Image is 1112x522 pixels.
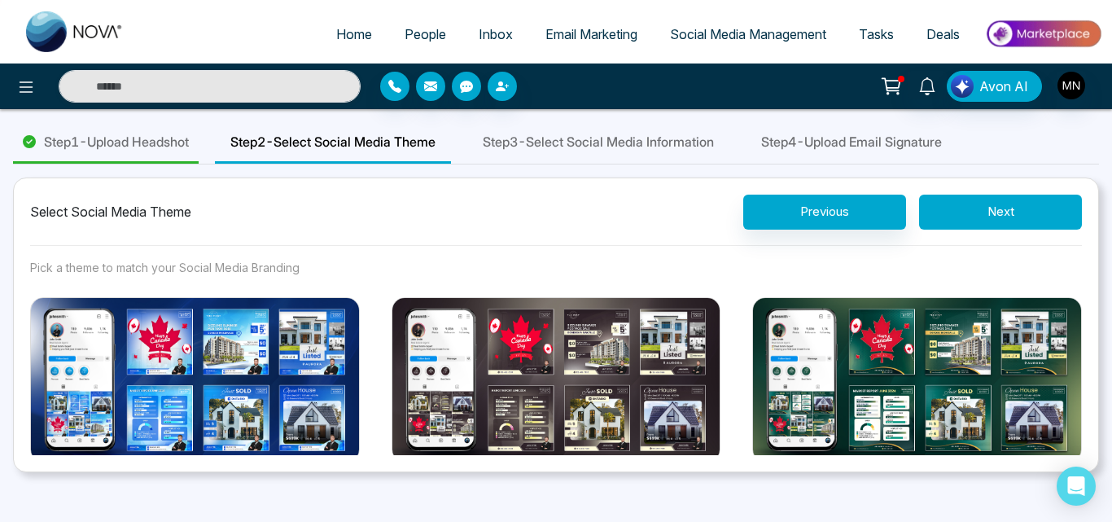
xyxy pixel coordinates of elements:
[336,26,372,42] span: Home
[752,297,1082,463] img: Green Pallet
[670,26,826,42] span: Social Media Management
[843,19,910,50] a: Tasks
[654,19,843,50] a: Social Media Management
[405,26,446,42] span: People
[545,26,637,42] span: Email Marketing
[926,26,960,42] span: Deals
[44,132,189,151] span: Step 1 - Upload Headshot
[392,297,721,463] img: Brown pallet
[320,19,388,50] a: Home
[910,19,976,50] a: Deals
[30,202,191,222] div: Select Social Media Theme
[951,75,974,98] img: Lead Flow
[230,132,436,151] span: Step 2 - Select Social Media Theme
[984,15,1102,52] img: Market-place.gif
[859,26,894,42] span: Tasks
[979,77,1028,96] span: Avon AI
[529,19,654,50] a: Email Marketing
[761,132,942,151] span: Step 4 - Upload Email Signature
[919,195,1082,230] button: Next
[30,297,360,463] img: Sky Blue Pallets
[30,259,1082,276] p: Pick a theme to match your Social Media Branding
[743,195,906,230] button: Previous
[947,71,1042,102] button: Avon AI
[388,19,462,50] a: People
[483,132,714,151] span: Step 3 - Select Social Media Information
[479,26,513,42] span: Inbox
[1057,72,1085,99] img: User Avatar
[1057,467,1096,506] div: Open Intercom Messenger
[26,11,124,52] img: Nova CRM Logo
[462,19,529,50] a: Inbox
